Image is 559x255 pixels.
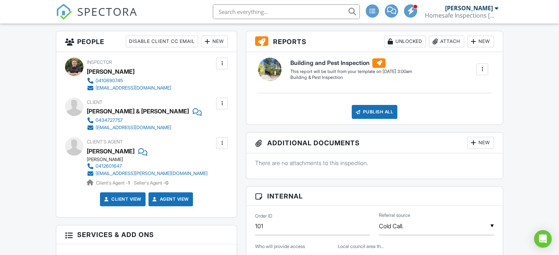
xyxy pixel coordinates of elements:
div: Publish All [352,105,398,119]
div: [PERSON_NAME] [87,157,214,163]
div: Attach [429,36,464,47]
div: New [467,137,494,149]
h6: Building and Pest Inspection [290,58,412,68]
div: Disable Client CC Email [126,36,198,47]
div: Building & Pest Inspection [290,74,412,81]
a: Client View [103,196,141,203]
span: Inspector [87,59,112,65]
a: 0412601647 [87,163,208,170]
div: 0412601647 [96,163,122,169]
a: SPECTORA [56,10,137,25]
a: [PERSON_NAME] [87,146,135,157]
p: There are no attachments to this inspection. [255,159,494,167]
div: 0410890745 [96,78,123,84]
a: [EMAIL_ADDRESS][PERSON_NAME][DOMAIN_NAME] [87,170,208,177]
span: Seller's Agent - [134,180,168,186]
label: Who will provide access [255,243,305,250]
div: [EMAIL_ADDRESS][PERSON_NAME][DOMAIN_NAME] [96,171,208,176]
input: Search everything... [213,4,360,19]
div: [PERSON_NAME] & [PERSON_NAME] [87,106,189,117]
a: [EMAIL_ADDRESS][DOMAIN_NAME] [87,84,171,92]
div: This report will be built from your template on [DATE] 3:00am [290,69,412,74]
img: The Best Home Inspection Software - Spectora [56,4,72,20]
span: Client [87,99,103,105]
a: [EMAIL_ADDRESS][DOMAIN_NAME] [87,124,196,131]
span: SPECTORA [77,4,137,19]
label: Order ID [255,213,272,219]
div: Open Intercom Messenger [534,230,552,248]
div: Unlocked [384,36,426,47]
div: New [201,36,228,47]
h3: Internal [246,187,503,206]
label: Referral source [379,212,410,219]
div: 0434727757 [96,117,123,123]
div: [PERSON_NAME] [87,66,135,77]
div: [EMAIL_ADDRESS][DOMAIN_NAME] [96,125,171,131]
h3: People [56,31,237,52]
div: [PERSON_NAME] [445,4,493,12]
span: Client's Agent - [96,180,131,186]
div: Homesafe Inspections Northern Beaches [425,12,498,19]
div: [EMAIL_ADDRESS][DOMAIN_NAME] [96,85,171,91]
h3: Additional Documents [246,132,503,153]
div: New [467,36,494,47]
span: Client's Agent [87,139,123,145]
h3: Services & Add ons [56,225,237,244]
strong: 1 [128,180,130,186]
h3: Reports [246,31,503,52]
label: Local council area the property is located [338,243,384,250]
strong: 0 [165,180,168,186]
a: 0434727757 [87,117,196,124]
a: 0410890745 [87,77,171,84]
a: Agent View [151,196,189,203]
